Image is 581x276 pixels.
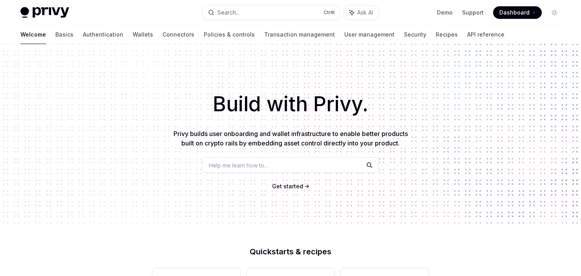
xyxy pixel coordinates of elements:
[323,9,335,16] span: Ctrl K
[344,25,395,44] a: User management
[344,6,378,20] button: Ask AI
[209,161,269,169] span: Help me learn how to…
[203,6,340,20] button: Search...CtrlK
[13,89,568,120] h1: Build with Privy.
[55,25,73,44] a: Basics
[83,25,123,44] a: Authentication
[20,7,69,18] img: light logo
[467,25,504,44] a: API reference
[493,6,542,19] a: Dashboard
[217,8,239,17] div: Search...
[462,9,484,17] a: Support
[272,182,303,190] a: Get started
[264,25,335,44] a: Transaction management
[437,9,453,17] a: Demo
[404,25,426,44] a: Security
[204,25,255,44] a: Policies & controls
[152,248,429,256] h2: Quickstarts & recipes
[499,9,530,17] span: Dashboard
[163,25,194,44] a: Connectors
[133,25,153,44] a: Wallets
[548,6,561,19] button: Toggle dark mode
[174,130,408,147] span: Privy builds user onboarding and wallet infrastructure to enable better products built on crypto ...
[436,25,458,44] a: Recipes
[20,25,46,44] a: Welcome
[272,183,303,190] span: Get started
[357,9,373,17] span: Ask AI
